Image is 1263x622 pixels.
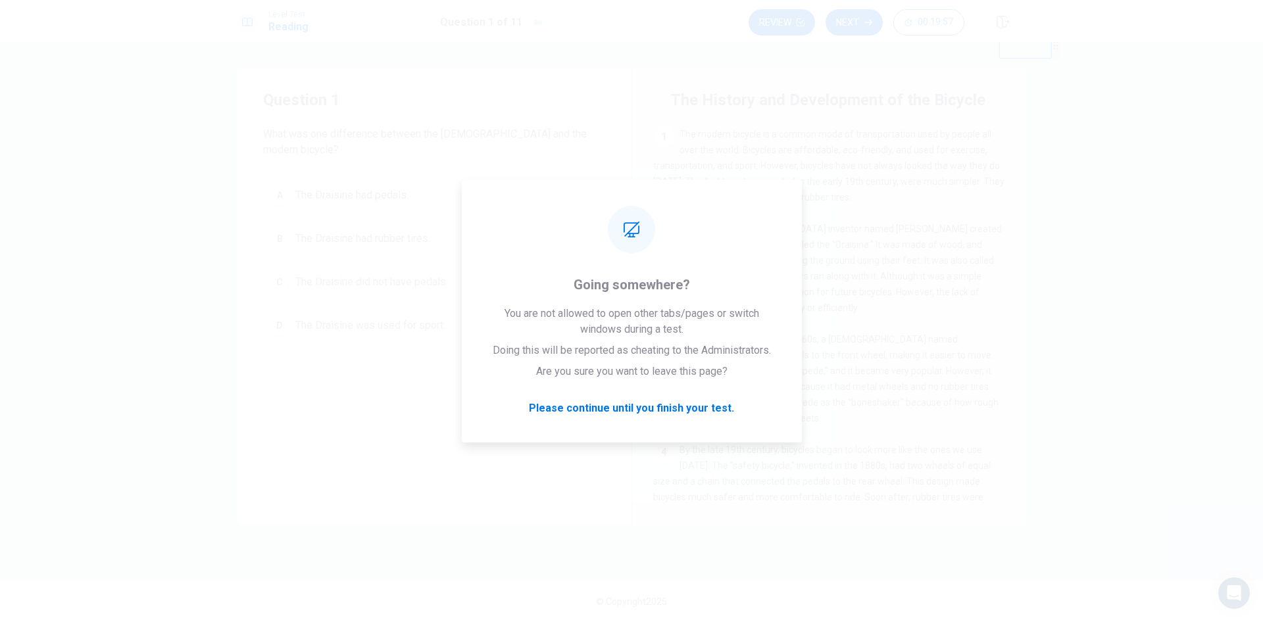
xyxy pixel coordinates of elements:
span: In [DATE], a [DEMOGRAPHIC_DATA] inventor named [PERSON_NAME] created the first bicycle-like devic... [653,224,1002,313]
button: 00:19:57 [893,9,964,36]
button: CThe Draisine did not have pedals. [263,266,605,299]
span: Level Test [268,10,309,19]
span: 00:19:57 [918,17,953,28]
span: © Copyright 2025 [596,596,667,607]
span: The Draisine did not have pedals. [295,274,448,290]
div: B [269,228,290,249]
span: The Draisine had rubber tires. [295,231,430,247]
div: C [269,272,290,293]
button: AThe Draisine had pedals. [263,179,605,212]
div: 1 [653,126,674,147]
div: Open Intercom Messenger [1218,577,1250,609]
div: 4 [653,442,674,463]
h4: Question 1 [263,89,605,110]
button: BThe Draisine had rubber tires. [263,222,605,255]
span: What was one difference between the [DEMOGRAPHIC_DATA] and the modern bicycle? [263,126,605,158]
h1: Question 1 of 11 [440,14,522,30]
span: The Draisine had pedals. [295,187,409,203]
span: The Draisine was used for sport. [295,318,445,333]
span: The modern bicycle is a common mode of transportation used by people all over the world. Bicycles... [653,129,1004,203]
div: D [269,315,290,336]
span: A few decades later, in the 1860s, a [DEMOGRAPHIC_DATA] named [PERSON_NAME] added pedals to the f... [653,334,999,423]
button: Review [749,9,815,36]
div: 2 [653,221,674,242]
h1: Reading [268,19,309,35]
div: 3 [653,331,674,352]
button: Next [826,9,883,36]
h4: The History and Development of the Bicycle [670,89,985,110]
div: A [269,185,290,206]
button: DThe Draisine was used for sport. [263,309,605,342]
span: By the late 19th century, bicycles began to look more like the ones we use [DATE]. The "safety bi... [653,444,991,550]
